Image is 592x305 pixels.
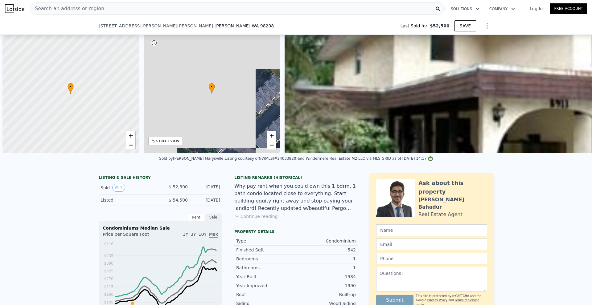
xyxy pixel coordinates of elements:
tspan: $270 [104,277,113,281]
a: Log In [522,6,550,12]
div: Why pay rent when you could own this 1 bdrm, 1 bath condo located close to everything. Start buil... [234,183,358,212]
button: Solutions [446,3,484,14]
div: 542 [296,247,356,253]
span: [STREET_ADDRESS][PERSON_NAME][PERSON_NAME] [99,23,213,29]
div: Roof [236,291,296,298]
div: Real Estate Agent [418,211,462,218]
input: Phone [376,253,487,264]
a: Zoom in [267,131,276,140]
div: • [209,83,215,94]
span: Search an address or region [30,5,104,12]
span: Last Sold for [400,23,430,29]
span: • [209,84,215,90]
tspan: $105 [104,300,113,304]
div: Year Built [236,274,296,280]
input: Name [376,224,487,236]
div: Built-up [296,291,356,298]
a: Zoom in [126,131,135,140]
div: Listing courtesy of NWMLS (#24033820) and Windermere Real Estate M2 LLC via MLS GRID as of [DATE]... [225,156,433,161]
span: 3Y [191,232,196,237]
div: Property details [234,229,358,234]
span: , [PERSON_NAME] [213,23,274,29]
div: Ask about this property [418,179,487,196]
div: 1990 [296,283,356,289]
div: STREET VIEW [156,139,179,143]
div: 1984 [296,274,356,280]
span: + [270,132,274,139]
span: • [68,84,74,90]
div: Listed [101,197,155,203]
div: Rent [187,213,205,221]
span: − [270,141,274,149]
tspan: $435 [104,254,113,258]
button: Company [484,3,520,14]
tspan: $160 [104,292,113,297]
a: Terms of Service [455,299,479,302]
div: • [68,83,74,94]
a: Zoom out [267,140,276,150]
button: Continue reading [234,213,278,219]
button: SAVE [454,20,476,31]
div: Condominium [296,238,356,244]
a: Privacy Policy [427,299,447,302]
div: Listing Remarks (Historical) [234,175,358,180]
div: LISTING & SALE HISTORY [99,175,222,181]
div: 1 [296,256,356,262]
div: Bedrooms [236,256,296,262]
div: Finished Sqft [236,247,296,253]
div: Sold by [PERSON_NAME] Marysville . [159,156,224,161]
span: + [129,132,133,139]
a: Zoom out [126,140,135,150]
button: Show Options [481,20,493,32]
span: Max [209,232,218,238]
button: Submit [376,295,413,305]
input: Email [376,239,487,250]
div: Sale [205,213,222,221]
div: 1 [296,265,356,271]
div: Price per Square Foot [103,231,160,241]
span: 10Y [199,232,207,237]
div: Year Improved [236,283,296,289]
span: $ 54,500 [169,198,188,203]
img: NWMLS Logo [428,156,433,161]
tspan: $516 [104,242,113,246]
span: 1Y [183,232,188,237]
div: [DATE] [193,184,220,192]
tspan: $215 [104,285,113,289]
button: View historical data [112,184,125,192]
span: $52,500 [430,23,450,29]
div: Condominiums Median Sale [103,225,218,231]
tspan: $325 [104,269,113,273]
div: Bathrooms [236,265,296,271]
span: , WA 98208 [250,23,274,28]
a: Free Account [550,3,587,14]
div: [DATE] [193,197,220,203]
span: − [129,141,133,149]
img: Lotside [5,4,24,13]
div: [PERSON_NAME] Bahadur [418,196,487,211]
tspan: $380 [104,261,113,266]
div: Type [236,238,296,244]
div: Sold [101,184,155,192]
span: $ 52,500 [169,184,188,189]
